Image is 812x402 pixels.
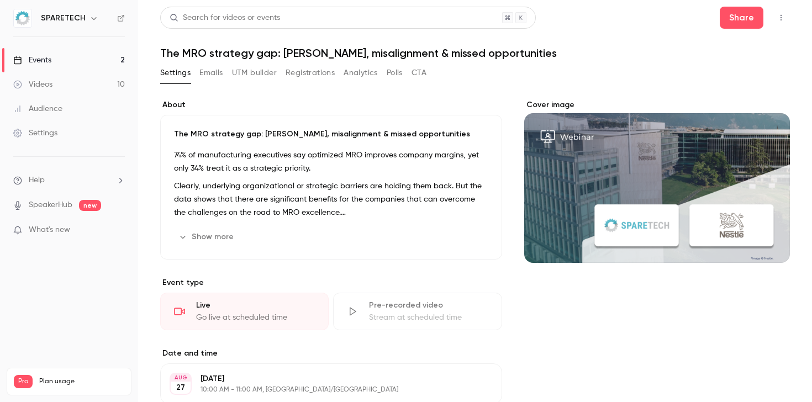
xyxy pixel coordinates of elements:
p: Event type [160,277,502,288]
iframe: Noticeable Trigger [112,225,125,235]
span: Plan usage [39,377,124,386]
label: Date and time [160,348,502,359]
button: UTM builder [232,64,277,82]
h1: The MRO strategy gap: [PERSON_NAME], misalignment & missed opportunities [160,46,790,60]
span: Pro [14,375,33,388]
button: Show more [174,228,240,246]
span: Help [29,174,45,186]
button: CTA [412,64,426,82]
p: 74% of manufacturing executives say optimized MRO improves company margins, yet only 34% treat it... [174,149,488,175]
div: Live [196,300,315,311]
div: Settings [13,128,57,139]
div: Go live at scheduled time [196,312,315,323]
img: SPARETECH [14,9,31,27]
button: Registrations [286,64,335,82]
p: Clearly, underlying organizational or strategic barriers are holding them back. But the data show... [174,179,488,219]
button: Analytics [344,64,378,82]
button: Emails [199,64,223,82]
span: new [79,200,101,211]
button: Settings [160,64,191,82]
span: What's new [29,224,70,236]
div: Videos [13,79,52,90]
div: Search for videos or events [170,12,280,24]
div: Pre-recorded video [369,300,488,311]
div: LiveGo live at scheduled time [160,293,329,330]
h6: SPARETECH [41,13,85,24]
div: Audience [13,103,62,114]
li: help-dropdown-opener [13,174,125,186]
div: Stream at scheduled time [369,312,488,323]
p: [DATE] [201,373,444,384]
button: Share [720,7,763,29]
p: 10:00 AM - 11:00 AM, [GEOGRAPHIC_DATA]/[GEOGRAPHIC_DATA] [201,385,444,394]
p: The MRO strategy gap: [PERSON_NAME], misalignment & missed opportunities [174,129,488,140]
button: Polls [387,64,403,82]
a: SpeakerHub [29,199,72,211]
div: AUG [171,374,191,382]
label: About [160,99,502,110]
div: Pre-recorded videoStream at scheduled time [333,293,502,330]
div: Events [13,55,51,66]
label: Cover image [524,99,790,110]
p: 27 [176,382,185,393]
section: Cover image [524,99,790,263]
